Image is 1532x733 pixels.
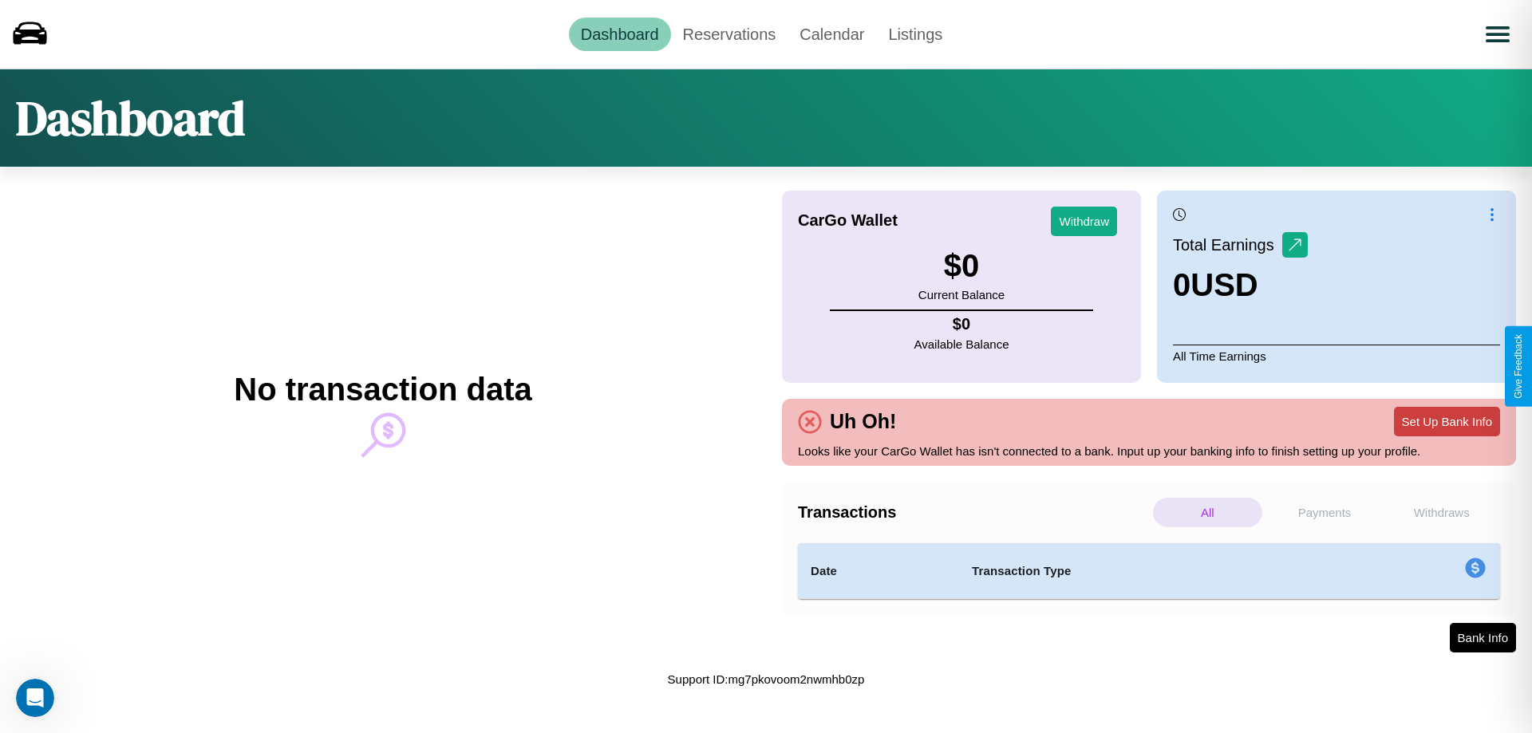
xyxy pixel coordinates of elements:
[798,503,1149,522] h4: Transactions
[1153,498,1262,527] p: All
[668,668,865,690] p: Support ID: mg7pkovoom2nwmhb0zp
[1475,12,1520,57] button: Open menu
[16,679,54,717] iframe: Intercom live chat
[972,562,1334,581] h4: Transaction Type
[1387,498,1496,527] p: Withdraws
[671,18,788,51] a: Reservations
[569,18,671,51] a: Dashboard
[798,211,898,230] h4: CarGo Wallet
[1051,207,1117,236] button: Withdraw
[234,372,531,408] h2: No transaction data
[918,248,1005,284] h3: $ 0
[788,18,876,51] a: Calendar
[918,284,1005,305] p: Current Balance
[822,410,904,433] h4: Uh Oh!
[914,333,1009,355] p: Available Balance
[1450,623,1516,652] button: Bank Info
[798,440,1500,462] p: Looks like your CarGo Wallet has isn't connected to a bank. Input up your banking info to finish ...
[1270,498,1380,527] p: Payments
[16,85,245,151] h1: Dashboard
[798,543,1500,599] table: simple table
[1394,407,1500,436] button: Set Up Bank Info
[1173,267,1308,303] h3: 0 USD
[876,18,954,51] a: Listings
[914,315,1009,333] h4: $ 0
[1173,345,1500,367] p: All Time Earnings
[1513,334,1524,399] div: Give Feedback
[811,562,946,581] h4: Date
[1173,231,1282,259] p: Total Earnings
